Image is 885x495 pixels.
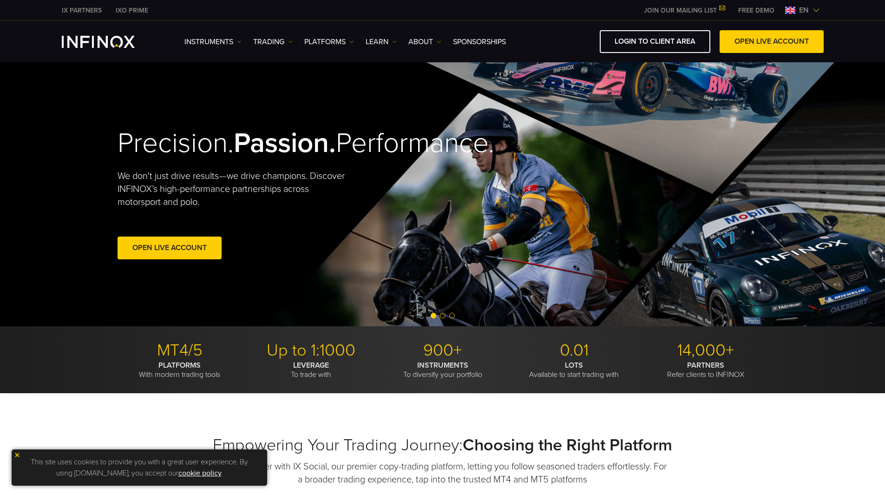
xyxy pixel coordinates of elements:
[380,361,505,379] p: To diversify your portfolio
[440,313,446,318] span: Go to slide 2
[14,452,20,458] img: yellow close icon
[453,36,506,47] a: SPONSORSHIPS
[62,36,157,48] a: INFINOX Logo
[720,30,824,53] a: OPEN LIVE ACCOUNT
[118,435,768,455] h2: Empowering Your Trading Journey:
[408,36,441,47] a: ABOUT
[293,361,329,370] strong: LEVERAGE
[184,36,242,47] a: Instruments
[178,469,222,478] a: cookie policy
[637,7,731,14] a: JOIN OUR MAILING LIST
[565,361,583,370] strong: LOTS
[417,361,468,370] strong: INSTRUMENTS
[217,460,668,486] p: Trade smarter with IX Social, our premier copy-trading platform, letting you follow seasoned trad...
[16,454,262,481] p: This site uses cookies to provide you with a great user experience. By using [DOMAIN_NAME], you a...
[253,36,293,47] a: TRADING
[118,237,222,259] a: Open Live Account
[512,361,636,379] p: Available to start trading with
[380,340,505,361] p: 900+
[118,126,410,160] h2: Precision. Performance.
[643,340,768,361] p: 14,000+
[600,30,710,53] a: LOGIN TO CLIENT AREA
[731,6,781,15] a: INFINOX MENU
[118,170,352,209] p: We don't just drive results—we drive champions. Discover INFINOX’s high-performance partnerships ...
[249,361,374,379] p: To trade with
[304,36,354,47] a: PLATFORMS
[118,340,242,361] p: MT4/5
[449,313,455,318] span: Go to slide 3
[366,36,397,47] a: Learn
[55,6,109,15] a: INFINOX
[249,340,374,361] p: Up to 1:1000
[687,361,724,370] strong: PARTNERS
[234,126,336,160] strong: Passion.
[109,6,155,15] a: INFINOX
[512,340,636,361] p: 0.01
[158,361,201,370] strong: PLATFORMS
[431,313,436,318] span: Go to slide 1
[118,361,242,379] p: With modern trading tools
[795,5,813,16] span: en
[463,435,672,455] strong: Choosing the Right Platform
[643,361,768,379] p: Refer clients to INFINOX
